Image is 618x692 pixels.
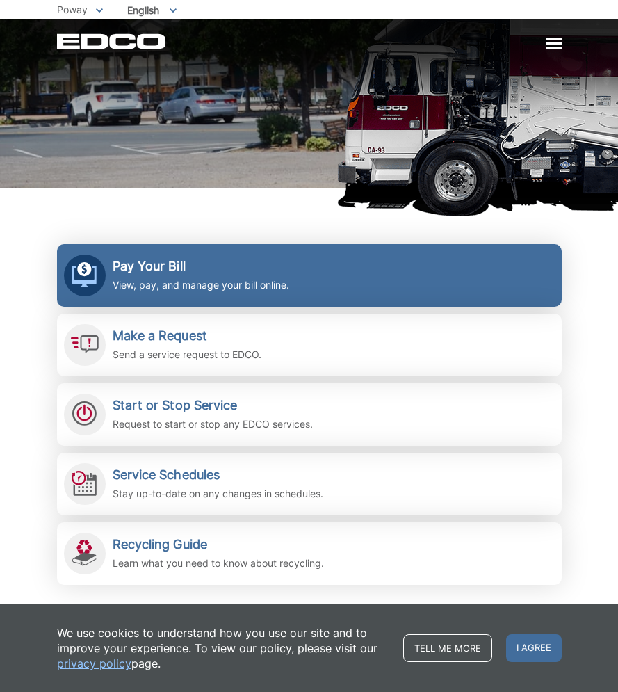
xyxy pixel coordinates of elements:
p: Stay up-to-date on any changes in schedules. [113,486,323,501]
span: Poway [57,3,88,15]
h2: Service Schedules [113,467,323,483]
p: Send a service request to EDCO. [113,347,261,362]
a: Make a Request Send a service request to EDCO. [57,314,562,376]
a: Tell me more [403,634,492,662]
a: EDCD logo. Return to the homepage. [57,33,168,49]
h2: Start or Stop Service [113,398,313,413]
p: View, pay, and manage your bill online. [113,277,289,293]
p: We use cookies to understand how you use our site and to improve your experience. To view our pol... [57,625,389,671]
a: privacy policy [57,656,131,671]
h2: Make a Request [113,328,261,344]
p: Learn what you need to know about recycling. [113,556,324,571]
h2: Recycling Guide [113,537,324,552]
span: I agree [506,634,562,662]
a: Pay Your Bill View, pay, and manage your bill online. [57,244,562,307]
p: Request to start or stop any EDCO services. [113,417,313,432]
h2: Pay Your Bill [113,259,289,274]
a: Recycling Guide Learn what you need to know about recycling. [57,522,562,585]
a: Service Schedules Stay up-to-date on any changes in schedules. [57,453,562,515]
